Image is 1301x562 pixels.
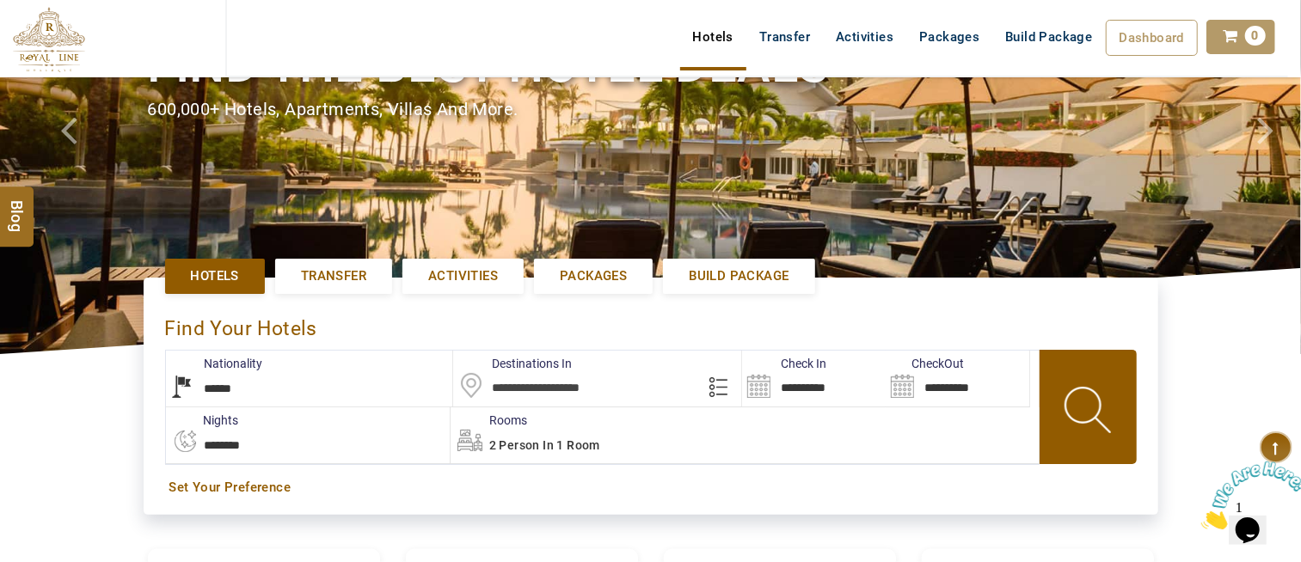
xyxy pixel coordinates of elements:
[1194,455,1301,536] iframe: chat widget
[6,200,28,215] span: Blog
[165,259,265,294] a: Hotels
[823,20,906,54] a: Activities
[453,355,572,372] label: Destinations In
[742,355,826,372] label: Check In
[165,412,239,429] label: nights
[746,20,823,54] a: Transfer
[301,267,366,285] span: Transfer
[560,267,627,285] span: Packages
[166,355,263,372] label: Nationality
[663,259,814,294] a: Build Package
[169,479,1132,497] a: Set Your Preference
[7,7,14,21] span: 1
[428,267,498,285] span: Activities
[489,438,600,452] span: 2 Person in 1 Room
[886,351,1029,406] input: Search
[992,20,1105,54] a: Build Package
[680,20,746,54] a: Hotels
[165,299,1137,350] div: Find Your Hotels
[742,351,886,406] input: Search
[191,267,239,285] span: Hotels
[451,412,527,429] label: Rooms
[275,259,392,294] a: Transfer
[1206,20,1275,54] a: 0
[7,7,114,75] img: Chat attention grabber
[689,267,789,285] span: Build Package
[402,259,524,294] a: Activities
[886,355,964,372] label: CheckOut
[1120,30,1185,46] span: Dashboard
[906,20,992,54] a: Packages
[1245,26,1266,46] span: 0
[13,7,85,72] img: The Royal Line Holidays
[534,259,653,294] a: Packages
